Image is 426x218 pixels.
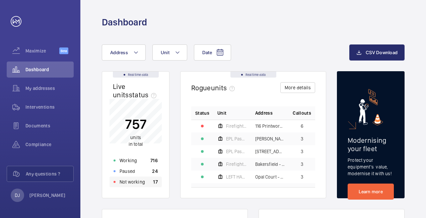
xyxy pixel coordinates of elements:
[25,104,74,110] span: Interventions
[25,66,74,73] span: Dashboard
[195,110,209,116] p: Status
[125,134,147,147] p: in total
[255,162,285,167] span: Bakersfield - High Risk Building - [GEOGRAPHIC_DATA]
[120,179,145,185] p: Not working
[230,72,276,78] div: Real time data
[102,44,146,61] button: Address
[25,122,74,129] span: Documents
[301,175,303,179] span: 3
[26,171,73,177] span: Any questions ?
[120,168,135,175] p: Paused
[150,157,158,164] p: 716
[348,136,394,153] h2: Modernising your fleet
[110,50,128,55] span: Address
[293,110,311,116] span: Callouts
[152,168,158,175] p: 24
[152,44,187,61] button: Unit
[255,110,273,116] span: Address
[301,124,303,128] span: 6
[25,47,59,54] span: Maximize
[301,136,303,141] span: 3
[120,157,137,164] p: Working
[211,84,238,92] span: units
[15,192,20,199] p: DJ
[113,72,159,78] div: Real time data
[348,184,394,200] a: Learn more
[301,149,303,154] span: 3
[125,116,147,132] p: 757
[226,162,247,167] span: Firefighters - EPL Passenger Lift No 2
[102,16,147,28] h1: Dashboard
[29,192,66,199] p: [PERSON_NAME]
[226,124,247,128] span: Firefighters - EPL Flats 1-65 No 1
[255,149,285,154] span: [STREET_ADDRESS][PERSON_NAME][PERSON_NAME]
[301,162,303,167] span: 3
[255,124,285,128] span: 116 Printworks Apartments Flats 1-65 - High Risk Building - 116 Printworks Apartments Flats 1-65
[25,85,74,92] span: My addresses
[194,44,231,61] button: Date
[161,50,169,55] span: Unit
[113,82,159,99] h2: Live units
[191,84,237,92] h2: Rogue
[202,50,212,55] span: Date
[348,157,394,177] p: Protect your equipment's value, modernise it with us!
[130,135,141,140] span: units
[349,44,405,61] button: CSV Download
[226,149,247,154] span: EPL Passenger Lift 19b
[59,47,68,54] span: Beta
[25,141,74,148] span: Compliance
[226,175,247,179] span: LEFT HAND 10 Floors Machine Roomless
[359,89,383,125] img: marketing-card.svg
[366,50,398,55] span: CSV Download
[255,175,285,179] span: Opal Court - High Risk Building - Opal Court
[153,179,158,185] p: 17
[217,110,226,116] span: Unit
[255,136,285,141] span: [PERSON_NAME] House - High Risk Building - [PERSON_NAME][GEOGRAPHIC_DATA]
[280,82,315,93] button: More details
[226,136,247,141] span: EPL Passenger Lift No 1
[129,91,159,99] span: status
